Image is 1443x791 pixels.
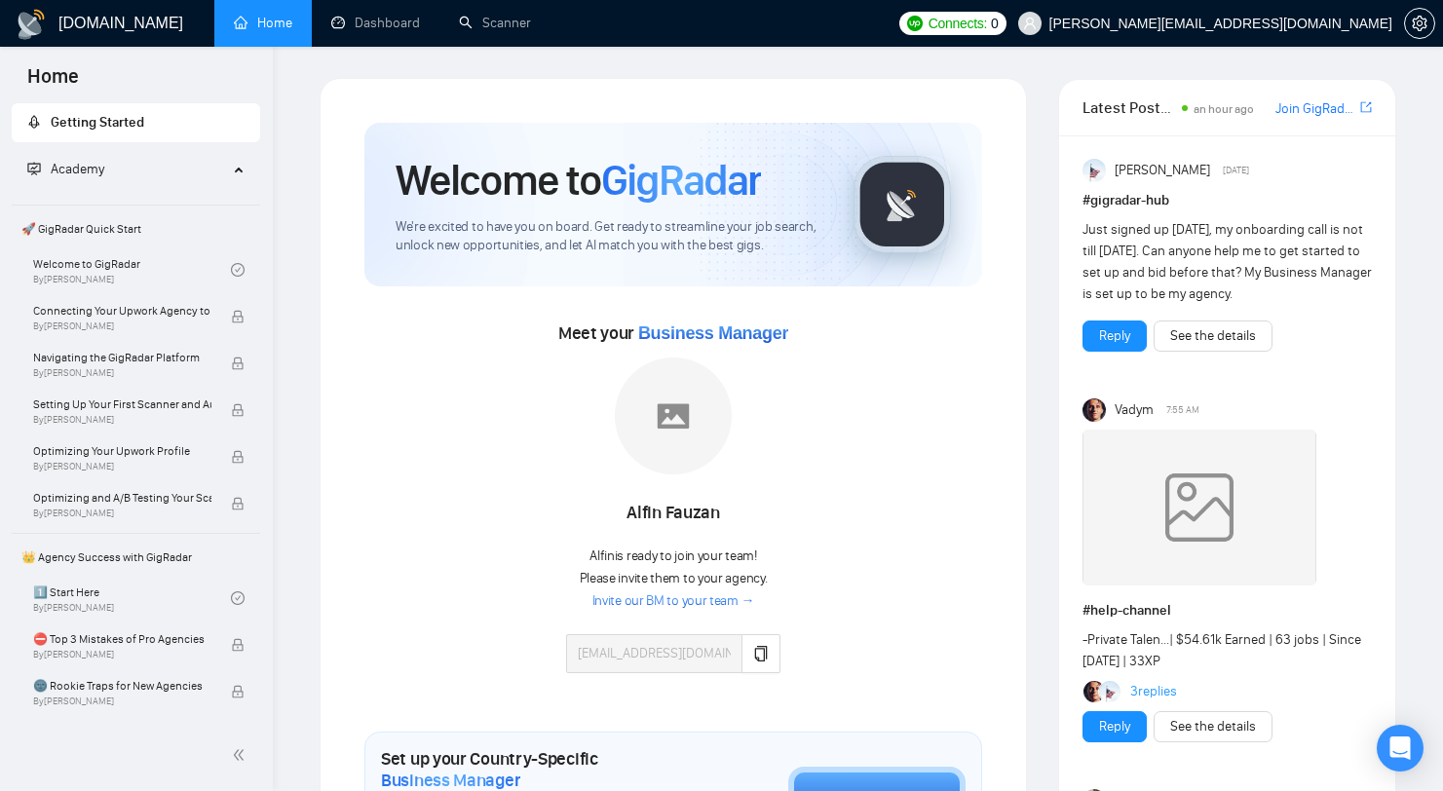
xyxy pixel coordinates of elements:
span: double-left [232,745,251,765]
span: 👑 Agency Success with GigRadar [14,538,258,577]
div: Alfin Fauzan [566,497,780,530]
button: Reply [1082,711,1147,742]
span: 🌚 Rookie Traps for New Agencies [33,676,211,696]
span: By [PERSON_NAME] [33,461,211,472]
h1: # help-channel [1082,600,1372,621]
span: setting [1405,16,1434,31]
span: lock [231,357,245,370]
span: lock [231,450,245,464]
a: Reply [1099,716,1130,737]
span: Alfin is ready to join your team! [589,547,756,564]
span: Setting Up Your First Scanner and Auto-Bidder [33,395,211,414]
span: lock [231,403,245,417]
span: Just signed up [DATE], my onboarding call is not till [DATE]. Can anyone help me to get started t... [1082,221,1372,302]
h1: # gigradar-hub [1082,190,1372,211]
a: Reply [1099,325,1130,347]
img: gigradar-logo.png [854,156,951,253]
a: Private Talen... [1087,631,1169,648]
button: copy [741,634,780,673]
span: Optimizing and A/B Testing Your Scanner for Better Results [33,488,211,508]
a: setting [1404,16,1435,31]
span: lock [231,497,245,510]
span: 🚀 GigRadar Quick Start [14,209,258,248]
span: Academy [51,161,104,177]
li: Getting Started [12,103,260,142]
span: lock [231,638,245,652]
span: Please invite them to your agency. [580,570,768,586]
span: 0 [991,13,999,34]
span: [PERSON_NAME] [1115,160,1210,181]
span: check-circle [231,591,245,605]
span: Business Manager [381,770,520,791]
div: Open Intercom Messenger [1377,725,1424,772]
span: Optimizing Your Upwork Profile [33,441,211,461]
img: Anisuzzaman Khan [1099,681,1120,702]
img: logo [16,9,47,40]
span: Navigating the GigRadar Platform [33,348,211,367]
a: Welcome to GigRadarBy[PERSON_NAME] [33,248,231,291]
a: export [1360,98,1372,117]
span: By [PERSON_NAME] [33,367,211,379]
span: We're excited to have you on board. Get ready to streamline your job search, unlock new opportuni... [396,218,822,255]
span: lock [231,685,245,698]
span: By [PERSON_NAME] [33,649,211,660]
span: rocket [27,115,41,129]
span: Home [12,62,95,103]
a: See the details [1170,325,1256,347]
a: homeHome [234,15,292,31]
span: By [PERSON_NAME] [33,508,211,519]
span: Connects: [929,13,987,34]
span: Business Manager [638,323,788,343]
span: user [1023,17,1037,30]
span: fund-projection-screen [27,162,41,175]
h1: Welcome to [396,154,761,207]
button: See the details [1154,320,1272,352]
a: 3replies [1130,682,1177,701]
span: Vadym [1115,399,1154,421]
a: See the details [1170,716,1256,737]
img: placeholder.png [615,358,732,474]
span: an hour ago [1194,102,1254,116]
img: upwork-logo.png [907,16,923,31]
span: export [1360,99,1372,115]
span: Getting Started [51,114,144,131]
span: By [PERSON_NAME] [33,320,211,332]
a: dashboardDashboard [331,15,420,31]
span: [DATE] [1223,162,1249,179]
span: Connecting Your Upwork Agency to GigRadar [33,301,211,320]
a: Invite our BM to your team → [592,592,755,611]
span: copy [753,646,769,661]
button: setting [1404,8,1435,39]
button: See the details [1154,711,1272,742]
button: Reply [1082,320,1147,352]
span: check-circle [231,263,245,277]
span: ⛔ Top 3 Mistakes of Pro Agencies [33,629,211,649]
img: Anisuzzaman Khan [1082,159,1106,182]
span: Latest Posts from the GigRadar Community [1082,95,1176,120]
a: searchScanner [459,15,531,31]
span: Meet your [558,322,788,344]
a: 1️⃣ Start HereBy[PERSON_NAME] [33,577,231,620]
span: 7:55 AM [1166,401,1199,419]
span: lock [231,310,245,323]
img: Vadym [1082,398,1106,422]
span: - | $54.61k Earned | 63 jobs | Since [DATE] | 33XP [1082,631,1361,669]
a: Join GigRadar Slack Community [1275,98,1356,120]
h1: Set up your Country-Specific [381,748,691,791]
img: weqQh+iSagEgQAAAABJRU5ErkJggg== [1082,430,1316,585]
span: Academy [27,161,104,177]
span: By [PERSON_NAME] [33,414,211,426]
span: By [PERSON_NAME] [33,696,211,707]
span: GigRadar [601,154,761,207]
